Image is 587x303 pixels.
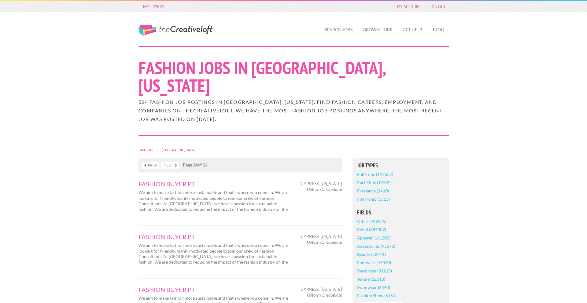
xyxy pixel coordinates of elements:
span: Cypress, [US_STATE] [301,234,342,239]
a: Fashion [138,148,153,152]
span: Cypress, [US_STATE] [301,181,342,186]
a: Retail (385302) [357,225,386,234]
nav: of 26 [138,158,342,172]
a: Textile (12013) [357,275,385,283]
em: Uptown Cheapskate [307,292,342,298]
a: Full-Time (112657) [357,170,393,178]
strong: Page 24 [183,162,198,167]
h5: Job Types [357,163,444,168]
a: Accessories (95573) [357,242,395,250]
a: Fashion Show (6151) [357,291,397,300]
a: The Creative Loft [138,25,212,36]
a: Swimwear (6440) [357,283,390,291]
a: Employers [140,2,168,11]
a: FASHION BUYER PT [138,287,288,293]
a: Prev [142,162,159,169]
a: Footwear (47330) [357,258,391,267]
a: Freelance (1410) [357,187,389,195]
a: [GEOGRAPHIC_DATA] [162,148,194,152]
a: Internship (3513) [357,195,390,203]
a: Get Help [398,23,427,37]
a: Beauty (52811) [357,250,386,258]
a: Search Jobs [320,23,357,37]
a: Apparel (161206) [357,234,390,242]
h5: Fields [357,210,444,215]
a: Next [161,162,179,169]
a: FASHION BUYER PT [138,181,288,187]
a: Part-Time (17522) [357,178,392,187]
a: Browse Jobs [358,23,397,37]
a: FASHION BUYER PT [138,234,288,240]
span: Cypress, [US_STATE] [301,287,342,292]
h1: Fashion Jobs in [GEOGRAPHIC_DATA], [US_STATE] [138,59,449,94]
a: My Account [394,2,424,11]
a: Log Out [426,2,449,11]
p: We aim to make fashion more sustainable and that's where you come in. We are looking for friendly... [138,243,288,270]
h2: 524 Fashion job postings in [GEOGRAPHIC_DATA], [US_STATE]. Find Fashion careers, employment, and ... [138,98,449,123]
a: Other (449525) [357,217,386,225]
a: Blog [428,23,449,37]
a: Wardrobe (31215) [357,267,392,275]
p: We aim to make fashion more sustainable and that's where you come in. We are looking for friendly... [138,190,288,217]
em: Uptown Cheapskate [307,239,342,245]
em: Uptown Cheapskate [307,187,342,192]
